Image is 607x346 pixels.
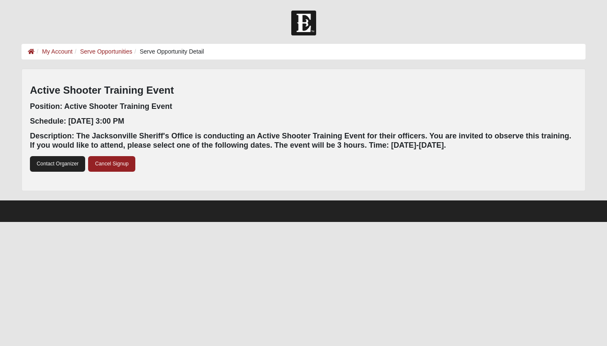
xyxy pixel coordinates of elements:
h4: Schedule: [DATE] 3:00 PM [30,117,577,126]
a: Contact Organizer [30,156,85,172]
a: My Account [42,48,73,55]
a: Cancel Signup [88,156,135,172]
h3: Active Shooter Training Event [30,84,577,97]
img: Church of Eleven22 Logo [291,11,316,35]
h4: Description: The Jacksonville Sheriff's Office is conducting an Active Shooter Training Event for... [30,132,577,150]
h4: Position: Active Shooter Training Event [30,102,577,111]
a: Serve Opportunities [80,48,132,55]
li: Serve Opportunity Detail [132,47,204,56]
